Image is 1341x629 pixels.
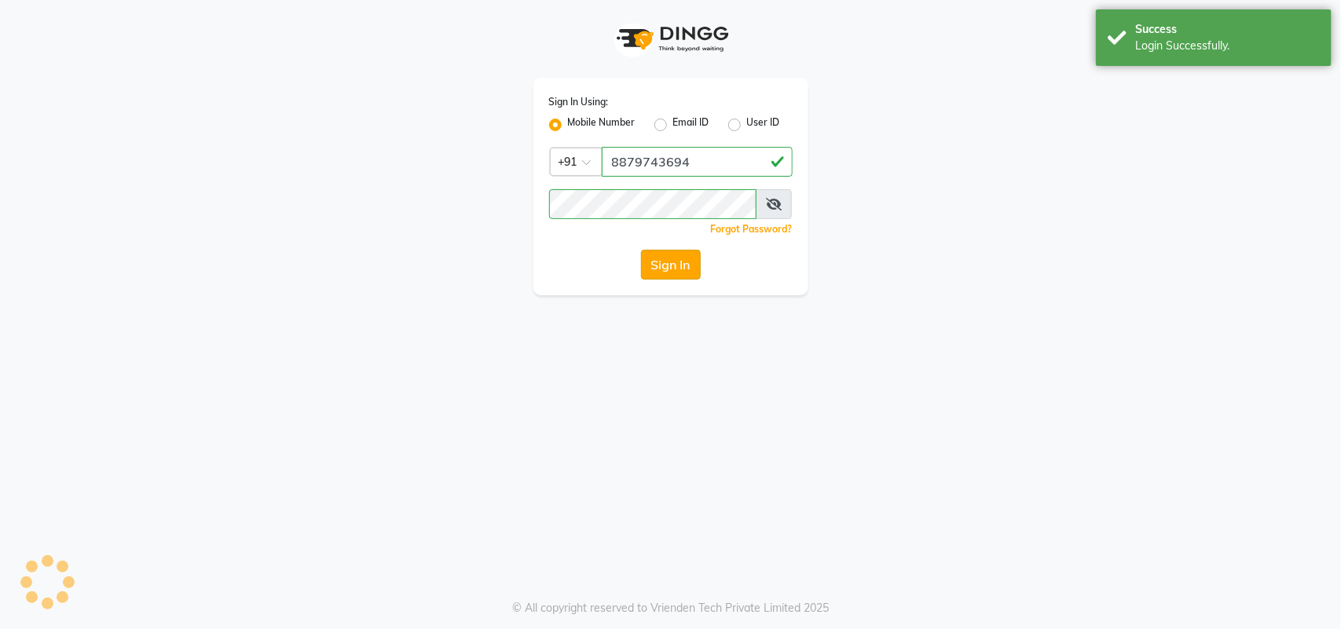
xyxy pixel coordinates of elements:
input: Username [602,147,793,177]
img: logo1.svg [608,16,734,62]
label: User ID [747,115,780,134]
button: Sign In [641,250,701,280]
input: Username [549,189,757,219]
div: Success [1135,21,1320,38]
a: Forgot Password? [711,223,793,235]
label: Email ID [673,115,709,134]
div: Login Successfully. [1135,38,1320,54]
label: Sign In Using: [549,95,609,109]
label: Mobile Number [568,115,636,134]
